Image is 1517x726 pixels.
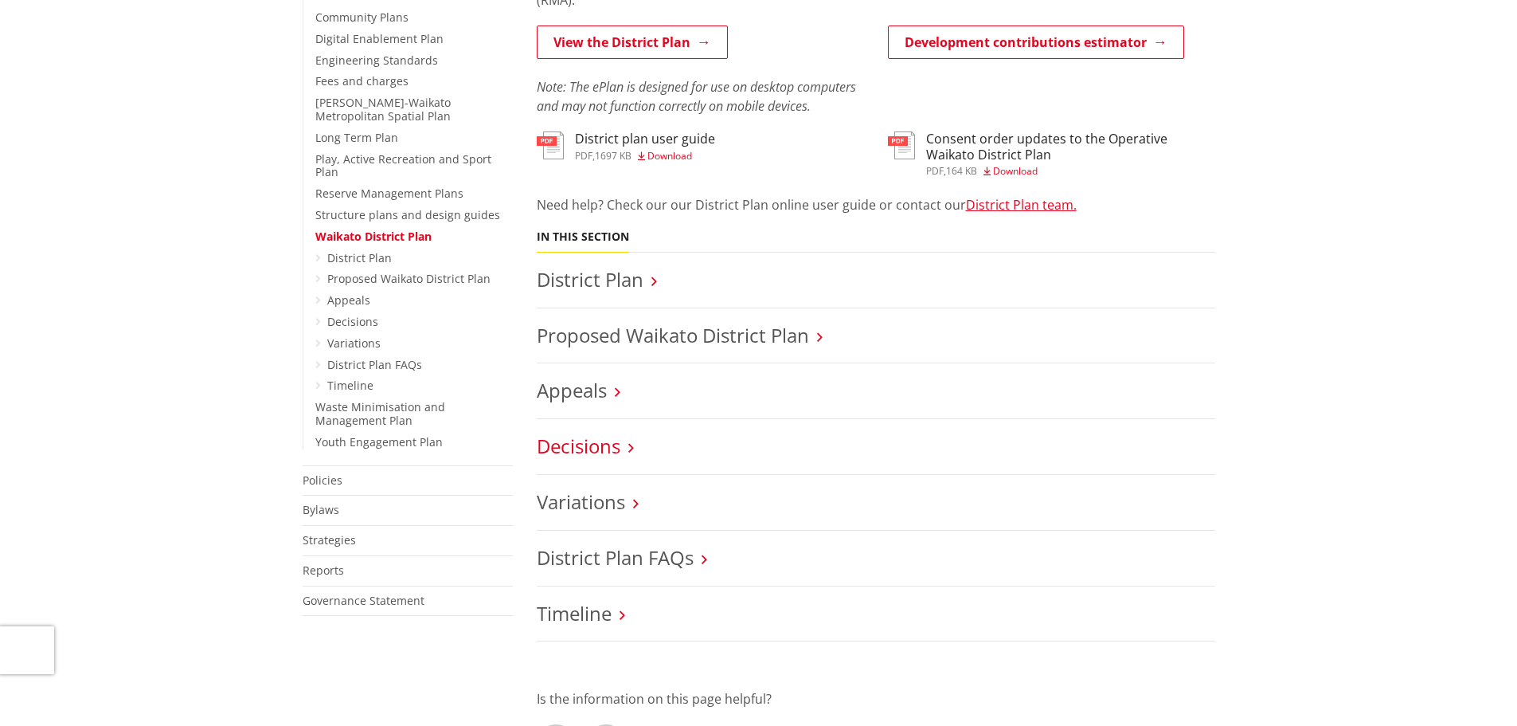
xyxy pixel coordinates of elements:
a: Engineering Standards [315,53,438,68]
div: , [575,151,715,161]
a: Variations [327,336,381,351]
a: Strategies [303,532,356,547]
a: Proposed Waikato District Plan [327,271,491,286]
a: Variations [537,489,625,515]
a: Timeline [537,600,612,626]
a: Play, Active Recreation and Sport Plan [315,151,491,180]
span: Download [647,149,692,163]
a: Policies [303,473,342,488]
a: Reports [303,563,344,578]
p: Is the information on this page helpful? [537,689,1215,708]
span: pdf [926,164,944,178]
a: Decisions [327,314,378,329]
a: District Plan [537,266,643,292]
h5: In this section [537,230,629,244]
a: District Plan FAQs [537,544,694,571]
a: Consent order updates to the Operative Waikato District Plan pdf,164 KB Download [888,131,1215,175]
span: pdf [575,149,592,163]
span: 164 KB [946,164,977,178]
a: Youth Engagement Plan [315,434,443,449]
a: Decisions [537,433,620,459]
a: Fees and charges [315,73,409,88]
p: Need help? Check our our District Plan online user guide or contact our [537,195,1215,214]
a: Bylaws [303,502,339,517]
em: Note: The ePlan is designed for use on desktop computers and may not function correctly on mobile... [537,78,856,115]
h3: Consent order updates to the Operative Waikato District Plan [926,131,1215,162]
a: View the District Plan [537,26,728,59]
a: Waste Minimisation and Management Plan [315,399,445,428]
a: Structure plans and design guides [315,207,500,222]
a: District plan user guide pdf,1697 KB Download [537,131,715,160]
a: District Plan FAQs [327,357,422,372]
a: Governance Statement [303,593,424,608]
a: Long Term Plan [315,130,398,145]
a: Digital Enablement Plan [315,31,444,46]
span: 1697 KB [595,149,631,163]
a: Proposed Waikato District Plan [537,322,809,348]
div: , [926,167,1215,176]
a: Development contributions estimator [888,26,1184,59]
a: Community Plans [315,10,409,25]
a: Appeals [327,292,370,308]
a: [PERSON_NAME]-Waikato Metropolitan Spatial Plan [315,95,451,124]
span: Download [993,164,1038,178]
img: document-pdf.svg [537,131,564,159]
h3: District plan user guide [575,131,715,147]
a: District Plan team. [966,196,1077,214]
img: document-pdf.svg [888,131,915,159]
a: District Plan [327,250,392,265]
a: Appeals [537,377,607,403]
a: Reserve Management Plans [315,186,463,201]
a: Timeline [327,378,373,393]
a: Waikato District Plan [315,229,432,244]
